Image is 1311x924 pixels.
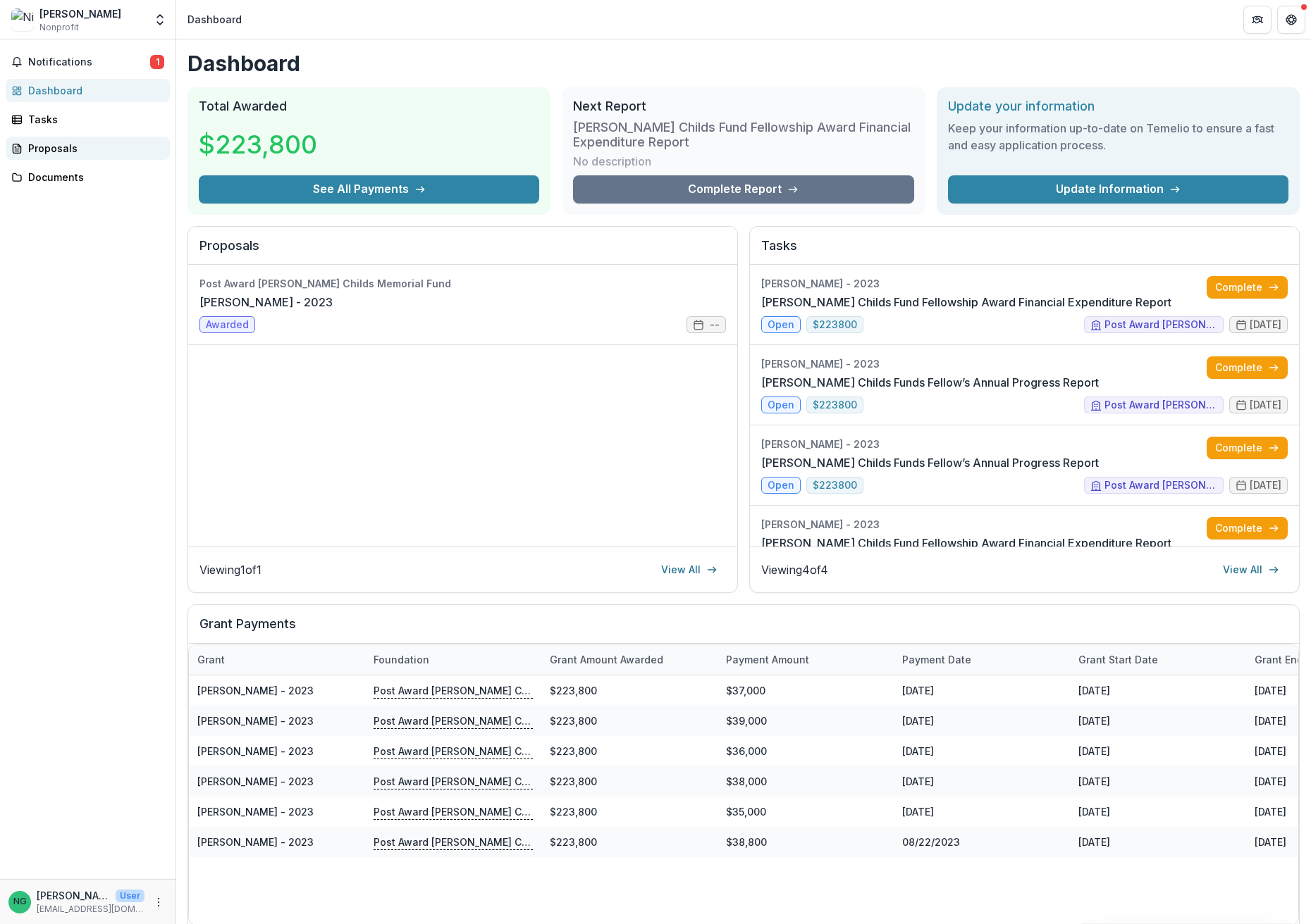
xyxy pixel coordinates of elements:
div: Grant amount awarded [541,644,718,675]
div: [DATE] [894,736,1070,766]
a: [PERSON_NAME] Childs Funds Fellow’s Annual Progress Report [761,374,1099,391]
a: [PERSON_NAME] - 2023 [197,745,314,757]
div: [DATE] [1070,675,1246,706]
div: $38,000 [718,766,894,797]
a: [PERSON_NAME] - 2023 [197,685,314,697]
div: $223,800 [541,797,718,827]
p: Post Award [PERSON_NAME] Childs Memorial Fund [374,834,533,849]
a: View All [1214,558,1288,581]
span: 1 [150,55,164,69]
div: Grant start date [1070,652,1167,667]
h3: [PERSON_NAME] Childs Fund Fellowship Award Financial Expenditure Report [573,120,913,150]
div: Payment Amount [718,644,894,675]
a: [PERSON_NAME] - 2023 [197,836,314,848]
div: [DATE] [1070,827,1246,857]
h2: Tasks [761,238,1288,265]
div: Dashboard [187,12,242,27]
h1: Dashboard [187,51,1300,76]
div: $39,000 [718,706,894,736]
a: [PERSON_NAME] - 2023 [197,715,314,727]
p: No description [573,153,651,170]
div: [DATE] [894,706,1070,736]
button: Notifications1 [6,51,170,73]
div: Nitsan Goldstein [13,897,27,906]
div: $37,000 [718,675,894,706]
div: Grant [189,652,233,667]
div: 08/22/2023 [894,827,1070,857]
div: Grant amount awarded [541,652,672,667]
div: Payment date [894,644,1070,675]
button: Open entity switcher [150,6,170,34]
div: $223,800 [541,736,718,766]
h2: Grant Payments [199,616,1288,643]
div: [DATE] [1070,736,1246,766]
p: [EMAIL_ADDRESS][DOMAIN_NAME] [37,903,144,916]
span: Nonprofit [39,21,79,34]
a: [PERSON_NAME] Childs Fund Fellowship Award Financial Expenditure Report [761,535,1171,551]
div: Dashboard [28,83,159,98]
h2: Update your information [948,99,1288,114]
a: Documents [6,166,170,189]
a: [PERSON_NAME] Childs Fund Fellowship Award Financial Expenditure Report [761,294,1171,311]
a: Complete [1207,437,1288,459]
div: Grant start date [1070,644,1246,675]
a: Proposals [6,137,170,160]
a: View All [653,558,726,581]
button: Get Help [1277,6,1305,34]
div: [DATE] [1070,797,1246,827]
a: [PERSON_NAME] - 2023 [197,806,314,818]
span: Notifications [28,56,150,68]
div: [DATE] [1070,706,1246,736]
a: Tasks [6,108,170,131]
h3: $223,800 [199,125,317,163]
h2: Total Awarded [199,99,539,114]
p: Viewing 4 of 4 [761,561,828,578]
a: [PERSON_NAME] - 2023 [199,294,333,311]
div: Proposals [28,141,159,156]
div: [DATE] [894,766,1070,797]
div: Foundation [365,644,541,675]
a: Complete [1207,517,1288,539]
div: $35,000 [718,797,894,827]
div: Grant [189,644,365,675]
div: $38,800 [718,827,894,857]
nav: breadcrumb [182,9,247,30]
div: [DATE] [894,797,1070,827]
a: Dashboard [6,79,170,102]
div: Payment Amount [718,652,818,667]
div: Payment date [894,652,980,667]
div: Foundation [365,652,438,667]
div: Documents [28,170,159,185]
div: [DATE] [1070,766,1246,797]
div: $36,000 [718,736,894,766]
div: $223,800 [541,827,718,857]
button: More [150,894,167,911]
h3: Keep your information up-to-date on Temelio to ensure a fast and easy application process. [948,120,1288,154]
div: $223,800 [541,766,718,797]
p: User [116,889,144,902]
p: Post Award [PERSON_NAME] Childs Memorial Fund [374,804,533,819]
h2: Proposals [199,238,726,265]
a: Complete [1207,276,1288,299]
a: [PERSON_NAME] - 2023 [197,775,314,787]
p: Viewing 1 of 1 [199,561,261,578]
div: [PERSON_NAME] [39,6,121,21]
p: [PERSON_NAME] [37,888,110,903]
h2: Next Report [573,99,913,114]
button: See All Payments [199,175,539,204]
p: Post Award [PERSON_NAME] Childs Memorial Fund [374,682,533,698]
a: [PERSON_NAME] Childs Funds Fellow’s Annual Progress Report [761,454,1099,471]
p: Post Award [PERSON_NAME] Childs Memorial Fund [374,773,533,789]
div: Tasks [28,112,159,127]
button: Partners [1243,6,1272,34]
div: $223,800 [541,706,718,736]
p: Post Award [PERSON_NAME] Childs Memorial Fund [374,713,533,728]
a: Complete [1207,356,1288,379]
div: $223,800 [541,675,718,706]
